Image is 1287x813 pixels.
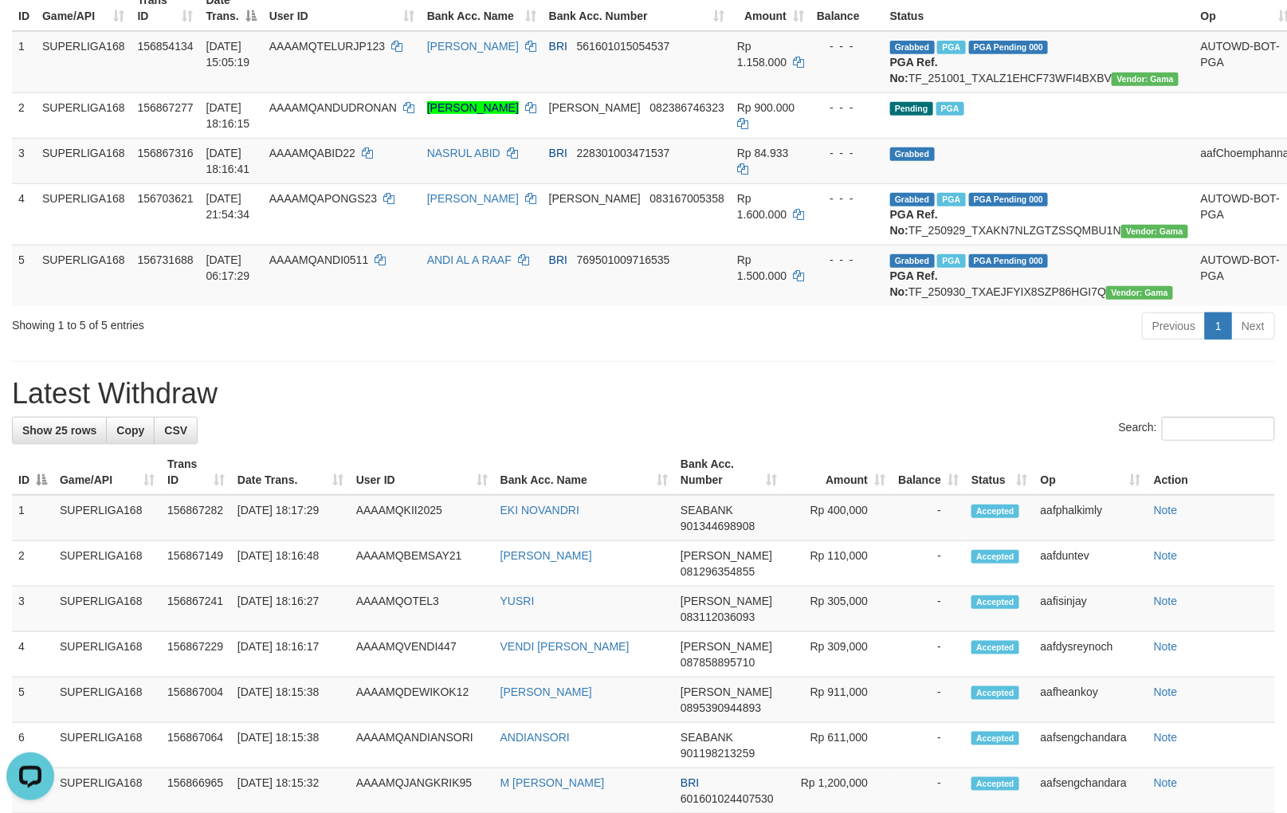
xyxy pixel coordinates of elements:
[427,101,519,114] a: [PERSON_NAME]
[350,495,494,541] td: AAAAMQKII2025
[884,31,1195,93] td: TF_251001_TXALZ1EHCF73WFI4BXBV
[12,92,36,138] td: 2
[737,147,789,159] span: Rp 84.933
[1154,776,1178,789] a: Note
[269,147,355,159] span: AAAAMQABID22
[577,253,670,266] span: Copy 769501009716535 to clipboard
[549,101,641,114] span: [PERSON_NAME]
[269,40,386,53] span: AAAAMQTELURJP123
[53,450,161,495] th: Game/API: activate to sort column ascending
[350,723,494,768] td: AAAAMQANDIANSORI
[12,245,36,306] td: 5
[12,677,53,723] td: 5
[1119,417,1275,441] label: Search:
[884,183,1195,245] td: TF_250929_TXAKN7NLZGTZSSQMBU1N
[36,92,131,138] td: SUPERLIGA168
[206,40,250,69] span: [DATE] 15:05:19
[161,677,231,723] td: 156867004
[783,587,892,632] td: Rp 305,000
[890,208,938,237] b: PGA Ref. No:
[53,541,161,587] td: SUPERLIGA168
[681,747,755,760] span: Copy 901198213259 to clipboard
[737,192,787,221] span: Rp 1.600.000
[783,723,892,768] td: Rp 611,000
[674,450,783,495] th: Bank Acc. Number: activate to sort column ascending
[1034,450,1148,495] th: Op: activate to sort column ascending
[53,587,161,632] td: SUPERLIGA168
[890,254,935,268] span: Grabbed
[549,40,567,53] span: BRI
[783,677,892,723] td: Rp 911,000
[549,253,567,266] span: BRI
[36,31,131,93] td: SUPERLIGA168
[1154,595,1178,607] a: Note
[138,101,194,114] span: 156867277
[500,685,592,698] a: [PERSON_NAME]
[427,40,519,53] a: [PERSON_NAME]
[12,723,53,768] td: 6
[1162,417,1275,441] input: Search:
[890,193,935,206] span: Grabbed
[12,378,1275,410] h1: Latest Withdraw
[971,505,1019,518] span: Accepted
[206,192,250,221] span: [DATE] 21:54:34
[231,450,350,495] th: Date Trans.: activate to sort column ascending
[161,541,231,587] td: 156867149
[427,253,512,266] a: ANDI AL A RAAF
[138,40,194,53] span: 156854134
[971,777,1019,791] span: Accepted
[161,495,231,541] td: 156867282
[231,541,350,587] td: [DATE] 18:16:48
[937,254,965,268] span: Marked by aafromsomean
[53,723,161,768] td: SUPERLIGA168
[53,632,161,677] td: SUPERLIGA168
[12,587,53,632] td: 3
[892,587,965,632] td: -
[1148,450,1275,495] th: Action
[350,677,494,723] td: AAAAMQDEWIKOK12
[1154,640,1178,653] a: Note
[500,549,592,562] a: [PERSON_NAME]
[138,253,194,266] span: 156731688
[817,252,877,268] div: - - -
[12,138,36,183] td: 3
[937,41,965,54] span: Marked by aafsengchandara
[892,541,965,587] td: -
[1034,632,1148,677] td: aafdysreynoch
[737,40,787,69] span: Rp 1.158.000
[681,792,774,805] span: Copy 601601024407530 to clipboard
[681,656,755,669] span: Copy 087858895710 to clipboard
[890,41,935,54] span: Grabbed
[890,269,938,298] b: PGA Ref. No:
[350,587,494,632] td: AAAAMQOTEL3
[890,147,935,161] span: Grabbed
[1205,312,1232,340] a: 1
[12,632,53,677] td: 4
[231,587,350,632] td: [DATE] 18:16:27
[494,450,674,495] th: Bank Acc. Name: activate to sort column ascending
[53,677,161,723] td: SUPERLIGA168
[892,677,965,723] td: -
[12,183,36,245] td: 4
[500,640,630,653] a: VENDI [PERSON_NAME]
[1034,541,1148,587] td: aafduntev
[1154,685,1178,698] a: Note
[36,245,131,306] td: SUPERLIGA168
[971,732,1019,745] span: Accepted
[138,147,194,159] span: 156867316
[971,550,1019,564] span: Accepted
[681,504,733,516] span: SEABANK
[231,632,350,677] td: [DATE] 18:16:17
[681,701,761,714] span: Copy 0895390944893 to clipboard
[577,40,670,53] span: Copy 561601015054537 to clipboard
[231,677,350,723] td: [DATE] 18:15:38
[12,417,107,444] a: Show 25 rows
[206,101,250,130] span: [DATE] 18:16:15
[892,495,965,541] td: -
[892,450,965,495] th: Balance: activate to sort column ascending
[737,101,795,114] span: Rp 900.000
[783,541,892,587] td: Rp 110,000
[971,686,1019,700] span: Accepted
[161,723,231,768] td: 156867064
[269,101,397,114] span: AAAAMQANDUDRONAN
